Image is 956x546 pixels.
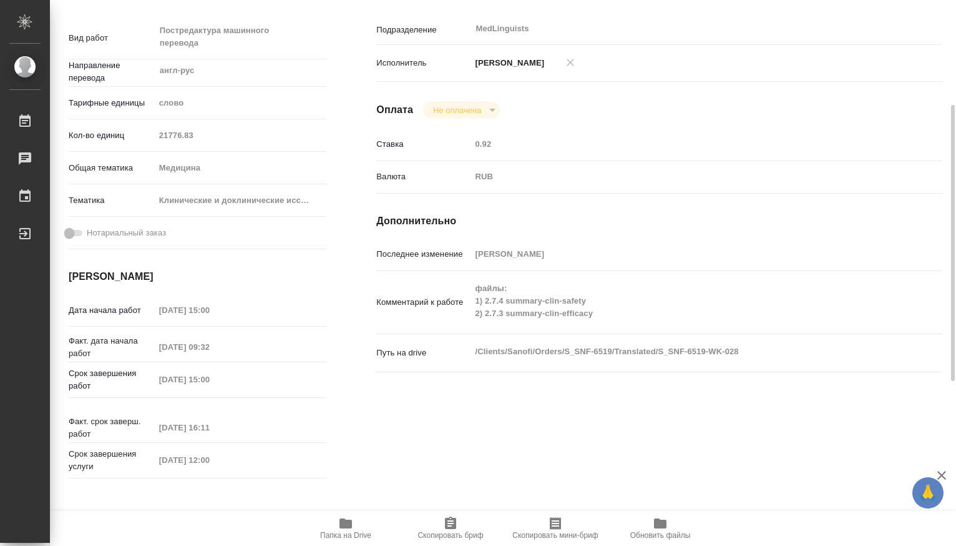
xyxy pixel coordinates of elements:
[155,92,327,114] div: слово
[398,511,503,546] button: Скопировать бриф
[376,57,471,69] p: Исполнитель
[69,415,155,440] p: Факт. срок заверш. работ
[69,162,155,174] p: Общая тематика
[69,269,326,284] h4: [PERSON_NAME]
[376,102,413,117] h4: Оплата
[608,511,713,546] button: Обновить файлы
[155,419,264,437] input: Пустое поле
[471,278,895,324] textarea: файлы: 1) 2.7.4 summary-clin-safety 2) 2.7.3 summary-clin-efficacy
[155,338,264,356] input: Пустое поле
[155,370,264,389] input: Пустое поле
[155,190,327,211] div: Клинические и доклинические исследования
[155,301,264,319] input: Пустое поле
[69,304,155,317] p: Дата начала работ
[69,194,155,207] p: Тематика
[471,135,895,153] input: Пустое поле
[376,171,471,183] p: Валюта
[471,57,544,69] p: [PERSON_NAME]
[471,166,895,187] div: RUB
[417,531,483,540] span: Скопировать бриф
[376,138,471,151] p: Ставка
[423,102,500,119] div: Не оплачена
[69,32,155,44] p: Вид работ
[376,24,471,36] p: Подразделение
[155,157,327,179] div: Медицина
[512,531,598,540] span: Скопировать мини-бриф
[293,511,398,546] button: Папка на Drive
[376,347,471,359] p: Путь на drive
[320,531,371,540] span: Папка на Drive
[69,59,155,84] p: Направление перевода
[630,531,691,540] span: Обновить файлы
[69,129,155,142] p: Кол-во единиц
[917,480,939,506] span: 🙏
[376,248,471,261] p: Последнее изменение
[471,341,895,362] textarea: /Clients/Sanofi/Orders/S_SNF-6519/Translated/S_SNF-6519-WK-028
[471,245,895,263] input: Пустое поле
[87,227,166,239] span: Нотариальный заказ
[376,214,942,229] h4: Дополнительно
[69,367,155,392] p: Срок завершения работ
[155,451,264,469] input: Пустое поле
[429,105,485,116] button: Не оплачена
[155,126,327,144] input: Пустое поле
[69,97,155,109] p: Тарифные единицы
[912,477,944,509] button: 🙏
[503,511,608,546] button: Скопировать мини-бриф
[376,296,471,309] p: Комментарий к работе
[69,335,155,360] p: Факт. дата начала работ
[69,448,155,473] p: Срок завершения услуги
